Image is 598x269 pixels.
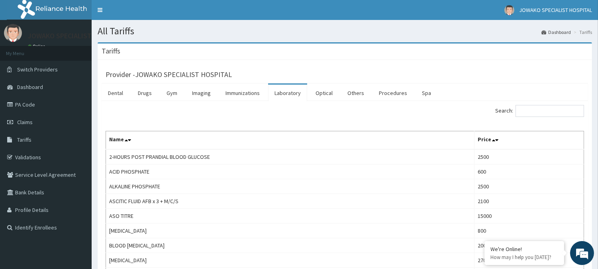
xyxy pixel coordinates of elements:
a: Drugs [131,85,158,101]
textarea: Type your message and hit 'Enter' [4,182,152,210]
h1: All Tariffs [98,26,592,36]
li: Tariffs [572,29,592,36]
a: Gym [160,85,184,101]
td: 800 [474,224,584,238]
span: Dashboard [17,83,43,91]
span: Switch Providers [17,66,58,73]
img: d_794563401_company_1708531726252_794563401 [15,40,32,60]
td: ACID PHOSPHATE [106,164,474,179]
h3: Provider - JOWAKO SPECIALIST HOSPITAL [106,71,232,78]
a: Optical [309,85,339,101]
td: 2500 [474,149,584,164]
a: Procedures [373,85,414,101]
td: 600 [474,164,584,179]
h3: Tariffs [102,47,120,55]
div: We're Online! [490,245,558,253]
td: 2000 [474,238,584,253]
td: 15000 [474,209,584,224]
span: We're online! [46,83,110,163]
td: [MEDICAL_DATA] [106,253,474,268]
td: ASCITIC FLUID AFB x 3 + M/C/S [106,194,474,209]
img: User Image [4,24,22,42]
td: 2700 [474,253,584,268]
td: 2100 [474,194,584,209]
input: Search: [516,105,584,117]
a: Online [28,44,47,49]
span: JOWAKO SPECIALIST HOSPITAL [519,6,592,14]
div: Chat with us now [41,45,134,55]
td: ALKALINE PHOSPHATE [106,179,474,194]
td: [MEDICAL_DATA] [106,224,474,238]
a: Others [341,85,371,101]
p: How may I help you today? [490,254,558,261]
a: Dashboard [541,29,571,36]
div: Minimize live chat window [131,4,150,23]
td: ASO TITRE [106,209,474,224]
th: Price [474,131,584,150]
a: Spa [416,85,437,101]
td: 2500 [474,179,584,194]
a: Imaging [186,85,217,101]
label: Search: [495,105,584,117]
th: Name [106,131,474,150]
a: Immunizations [219,85,266,101]
a: Dental [102,85,129,101]
td: 2-HOURS POST PRANDIAL BLOOD GLUCOSE [106,149,474,164]
img: User Image [504,5,514,15]
span: Tariffs [17,136,31,143]
td: BLOOD [MEDICAL_DATA] [106,238,474,253]
span: Claims [17,119,33,126]
a: Laboratory [268,85,307,101]
p: JOWAKO SPECIALIST HOSPITAL [28,32,124,40]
